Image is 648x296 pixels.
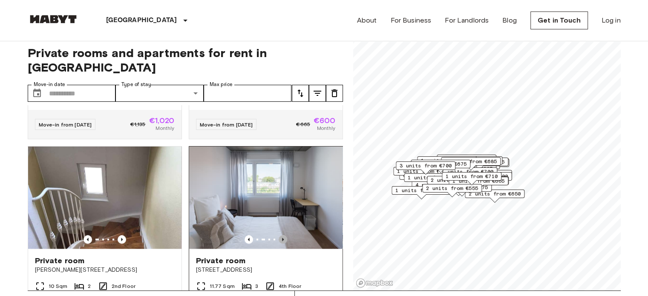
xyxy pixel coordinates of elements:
[130,121,146,128] span: €1,135
[317,124,335,132] span: Monthly
[452,158,504,166] span: 2 units from €545
[314,117,336,124] span: €600
[326,85,343,102] button: tune
[245,235,253,244] button: Previous image
[427,176,487,189] div: Map marker
[279,235,287,244] button: Previous image
[449,177,508,190] div: Map marker
[449,172,512,185] div: Map marker
[449,158,508,171] div: Map marker
[106,15,177,26] p: [GEOGRAPHIC_DATA]
[39,121,92,128] span: Move-in from [DATE]
[441,157,501,170] div: Map marker
[415,160,467,168] span: 1 units from €675
[449,176,509,190] div: Map marker
[417,156,477,170] div: Map marker
[393,167,453,180] div: Map marker
[426,184,478,192] span: 2 units from €555
[196,266,336,274] span: [STREET_ADDRESS]
[400,162,452,170] span: 3 units from €700
[441,168,493,175] span: 1 units from €700
[121,81,151,88] label: Type of stay
[88,282,91,290] span: 2
[28,15,79,23] img: Habyt
[452,177,504,185] span: 1 units from €665
[156,124,174,132] span: Monthly
[530,11,588,29] a: Get in Touch
[449,158,509,172] div: Map marker
[390,15,431,26] a: For Business
[446,157,498,164] span: 1 units from €615
[189,147,343,249] img: Marketing picture of unit DE-04-037-018-02Q
[441,155,492,163] span: 1 units from €650
[443,156,502,170] div: Map marker
[292,85,309,102] button: tune
[404,173,464,187] div: Map marker
[34,81,65,88] label: Move-in date
[502,15,517,26] a: Blog
[279,282,301,290] span: 4th Floor
[445,15,489,26] a: For Landlords
[35,256,85,266] span: Private room
[445,158,497,165] span: 2 units from €685
[449,170,512,183] div: Map marker
[431,176,483,184] span: 2 units from €690
[49,282,68,290] span: 10 Sqm
[28,46,343,75] span: Private rooms and apartments for rent in [GEOGRAPHIC_DATA]
[35,266,175,274] span: [PERSON_NAME][STREET_ADDRESS]
[118,235,126,244] button: Previous image
[465,190,524,203] div: Map marker
[84,235,92,244] button: Previous image
[446,172,498,180] span: 1 units from €710
[210,282,235,290] span: 11.77 Sqm
[437,155,496,168] div: Map marker
[602,15,621,26] a: Log in
[395,187,447,194] span: 1 units from €700
[255,282,258,290] span: 3
[392,186,451,199] div: Map marker
[356,278,393,288] a: Mapbox logo
[469,190,521,198] span: 2 units from €650
[357,15,377,26] a: About
[396,161,455,175] div: Map marker
[200,121,253,128] span: Move-in from [DATE]
[442,172,501,185] div: Map marker
[408,174,460,181] span: 1 units from €665
[453,172,508,180] span: 12 units from €600
[422,184,482,197] div: Map marker
[411,160,470,173] div: Map marker
[196,256,246,266] span: Private room
[29,85,46,102] button: Choose date
[309,85,326,102] button: tune
[421,157,473,164] span: 1 units from €685
[28,147,181,249] img: Marketing picture of unit DE-04-031-002-02HF
[296,121,310,128] span: €665
[210,81,233,88] label: Max price
[112,282,135,290] span: 2nd Floor
[353,35,621,290] canvas: Map
[149,117,175,124] span: €1,020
